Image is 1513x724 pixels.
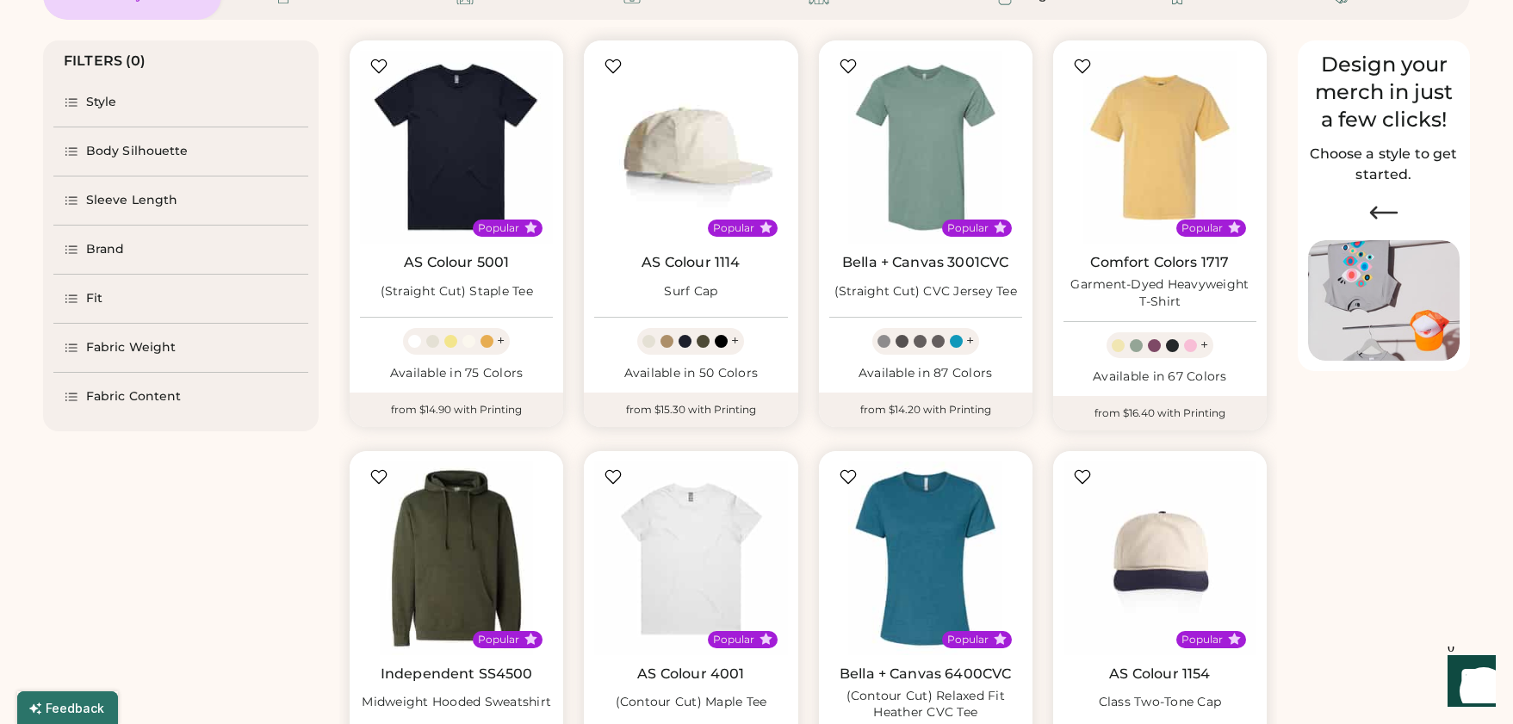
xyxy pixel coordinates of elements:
[829,51,1022,244] img: BELLA + CANVAS 3001CVC (Straight Cut) CVC Jersey Tee
[1431,647,1505,721] iframe: Front Chat
[524,633,537,646] button: Popular Style
[829,688,1022,722] div: (Contour Cut) Relaxed Fit Heather CVC Tee
[1308,240,1460,362] img: Image of Lisa Congdon Eye Print on T-Shirt and Hat
[834,283,1017,300] div: (Straight Cut) CVC Jersey Tee
[947,633,989,647] div: Popular
[760,633,772,646] button: Popular Style
[404,254,509,271] a: AS Colour 5001
[86,388,181,405] div: Fabric Content
[1063,276,1256,311] div: Garment-Dyed Heavyweight T-Shirt
[1053,396,1267,430] div: from $16.40 with Printing
[760,221,772,234] button: Popular Style
[842,254,1008,271] a: Bella + Canvas 3001CVC
[1063,368,1256,386] div: Available in 67 Colors
[713,221,754,235] div: Popular
[994,221,1007,234] button: Popular Style
[381,665,533,683] a: Independent SS4500
[381,283,533,300] div: (Straight Cut) Staple Tee
[1228,633,1241,646] button: Popular Style
[360,461,553,654] img: Independent Trading Co. SS4500 Midweight Hooded Sweatshirt
[1308,51,1460,133] div: Design your merch in just a few clicks!
[478,221,519,235] div: Popular
[86,290,102,307] div: Fit
[594,461,787,654] img: AS Colour 4001 (Contour Cut) Maple Tee
[713,633,754,647] div: Popular
[1063,461,1256,654] img: AS Colour 1154 Class Two-Tone Cap
[642,254,740,271] a: AS Colour 1114
[86,94,117,111] div: Style
[86,241,125,258] div: Brand
[1181,221,1223,235] div: Popular
[362,694,551,711] div: Midweight Hooded Sweatshirt
[360,365,553,382] div: Available in 75 Colors
[1063,51,1256,244] img: Comfort Colors 1717 Garment-Dyed Heavyweight T-Shirt
[524,221,537,234] button: Popular Style
[594,51,787,244] img: AS Colour 1114 Surf Cap
[664,283,717,300] div: Surf Cap
[350,393,563,427] div: from $14.90 with Printing
[994,633,1007,646] button: Popular Style
[1109,665,1210,683] a: AS Colour 1154
[86,143,189,160] div: Body Silhouette
[840,665,1011,683] a: Bella + Canvas 6400CVC
[86,339,176,356] div: Fabric Weight
[1200,336,1208,355] div: +
[594,365,787,382] div: Available in 50 Colors
[947,221,989,235] div: Popular
[360,51,553,244] img: AS Colour 5001 (Straight Cut) Staple Tee
[1308,144,1460,185] h2: Choose a style to get started.
[584,393,797,427] div: from $15.30 with Printing
[731,331,739,350] div: +
[966,331,974,350] div: +
[1090,254,1229,271] a: Comfort Colors 1717
[819,393,1032,427] div: from $14.20 with Printing
[829,461,1022,654] img: BELLA + CANVAS 6400CVC (Contour Cut) Relaxed Fit Heather CVC Tee
[616,694,767,711] div: (Contour Cut) Maple Tee
[1181,633,1223,647] div: Popular
[478,633,519,647] div: Popular
[637,665,744,683] a: AS Colour 4001
[1228,221,1241,234] button: Popular Style
[86,192,177,209] div: Sleeve Length
[64,51,146,71] div: FILTERS (0)
[497,331,505,350] div: +
[1099,694,1222,711] div: Class Two-Tone Cap
[829,365,1022,382] div: Available in 87 Colors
